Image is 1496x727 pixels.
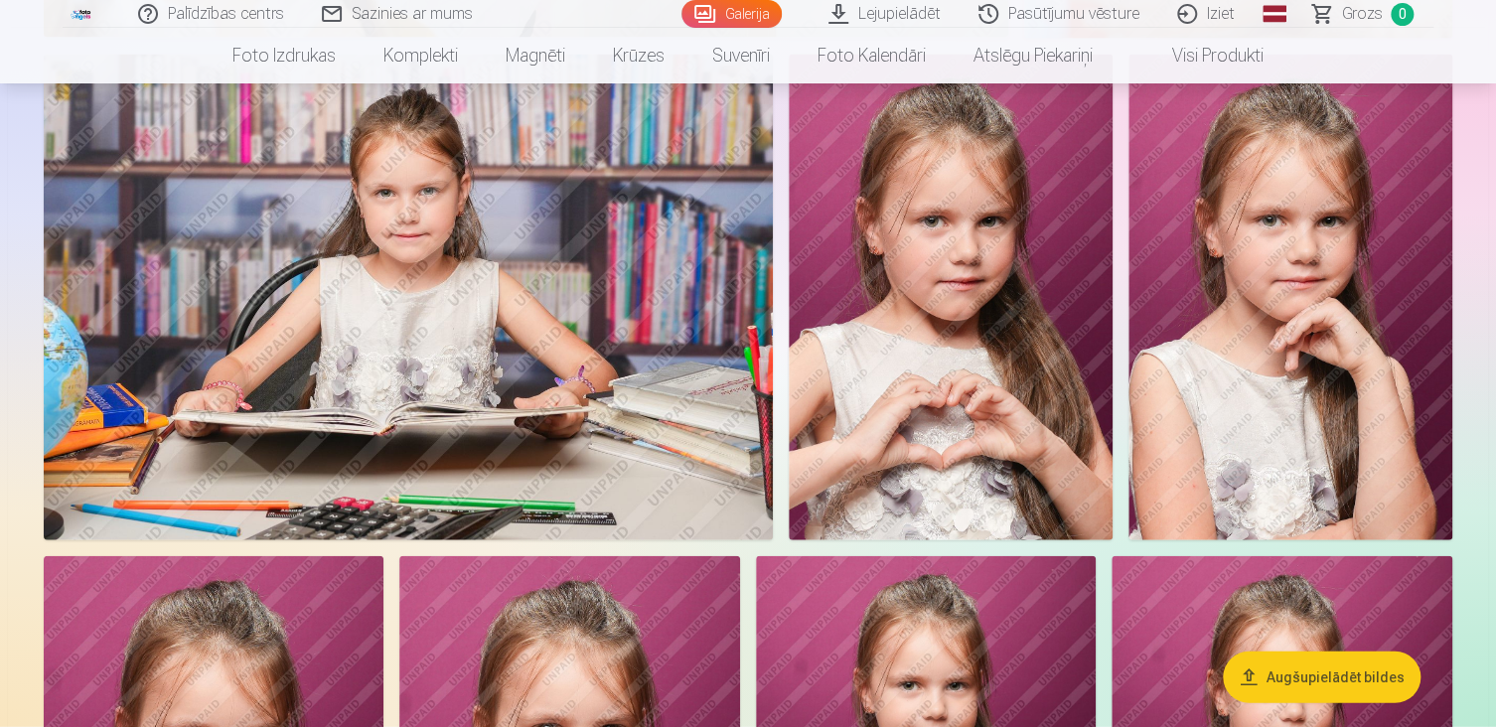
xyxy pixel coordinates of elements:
button: Augšupielādēt bildes [1223,652,1421,703]
span: Grozs [1342,2,1383,26]
a: Magnēti [482,28,589,83]
a: Foto kalendāri [794,28,950,83]
img: /fa1 [71,8,92,20]
a: Atslēgu piekariņi [950,28,1117,83]
a: Suvenīri [688,28,794,83]
span: 0 [1391,3,1414,26]
a: Foto izdrukas [209,28,360,83]
a: Visi produkti [1117,28,1287,83]
a: Komplekti [360,28,482,83]
a: Krūzes [589,28,688,83]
